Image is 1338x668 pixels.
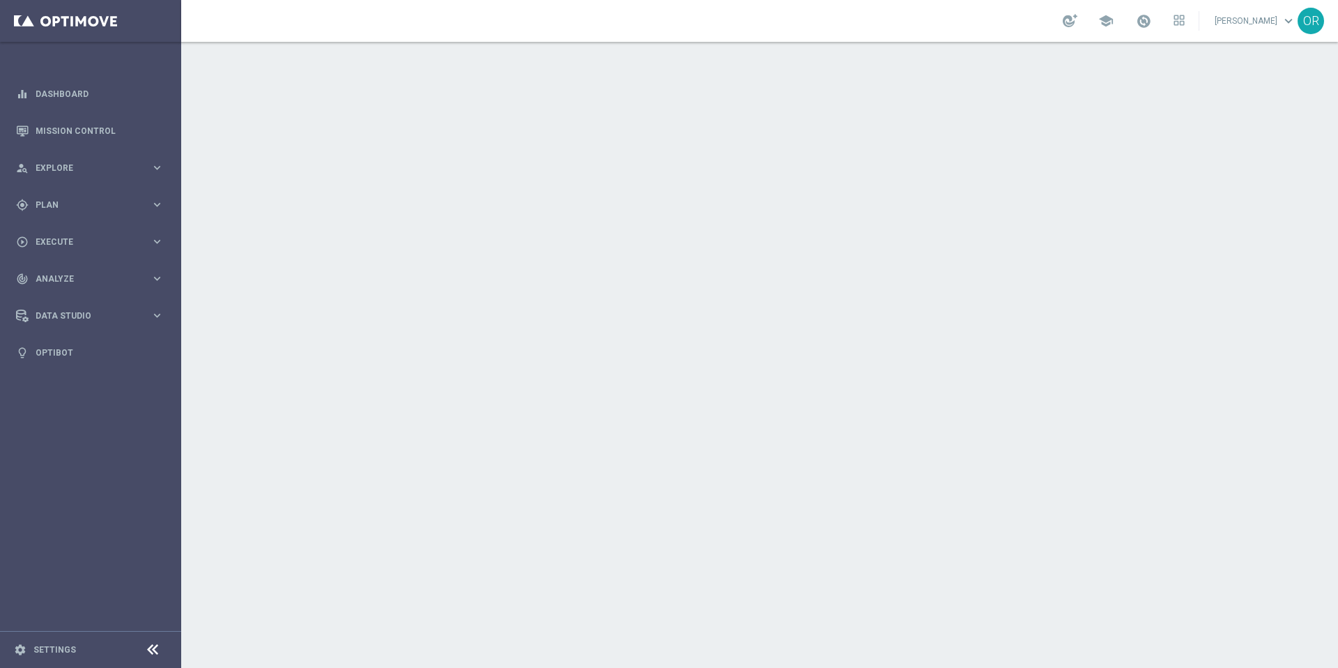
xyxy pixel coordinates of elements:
[15,310,164,321] button: Data Studio keyboard_arrow_right
[14,644,26,656] i: settings
[15,273,164,284] button: track_changes Analyze keyboard_arrow_right
[1213,10,1298,31] a: [PERSON_NAME]keyboard_arrow_down
[36,334,164,371] a: Optibot
[16,75,164,112] div: Dashboard
[15,89,164,100] button: equalizer Dashboard
[16,347,29,359] i: lightbulb
[36,75,164,112] a: Dashboard
[151,235,164,248] i: keyboard_arrow_right
[151,198,164,211] i: keyboard_arrow_right
[151,161,164,174] i: keyboard_arrow_right
[36,275,151,283] span: Analyze
[36,201,151,209] span: Plan
[15,236,164,248] button: play_circle_outline Execute keyboard_arrow_right
[16,273,151,285] div: Analyze
[16,310,151,322] div: Data Studio
[36,164,151,172] span: Explore
[1098,13,1114,29] span: school
[16,199,29,211] i: gps_fixed
[15,199,164,211] button: gps_fixed Plan keyboard_arrow_right
[16,236,151,248] div: Execute
[151,272,164,285] i: keyboard_arrow_right
[16,88,29,100] i: equalizer
[16,334,164,371] div: Optibot
[36,312,151,320] span: Data Studio
[15,126,164,137] button: Mission Control
[15,347,164,358] button: lightbulb Optibot
[151,309,164,322] i: keyboard_arrow_right
[16,199,151,211] div: Plan
[16,236,29,248] i: play_circle_outline
[15,162,164,174] button: person_search Explore keyboard_arrow_right
[1281,13,1296,29] span: keyboard_arrow_down
[16,162,29,174] i: person_search
[36,238,151,246] span: Execute
[16,112,164,149] div: Mission Control
[36,112,164,149] a: Mission Control
[16,273,29,285] i: track_changes
[33,646,76,654] a: Settings
[1298,8,1324,34] div: OR
[16,162,151,174] div: Explore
